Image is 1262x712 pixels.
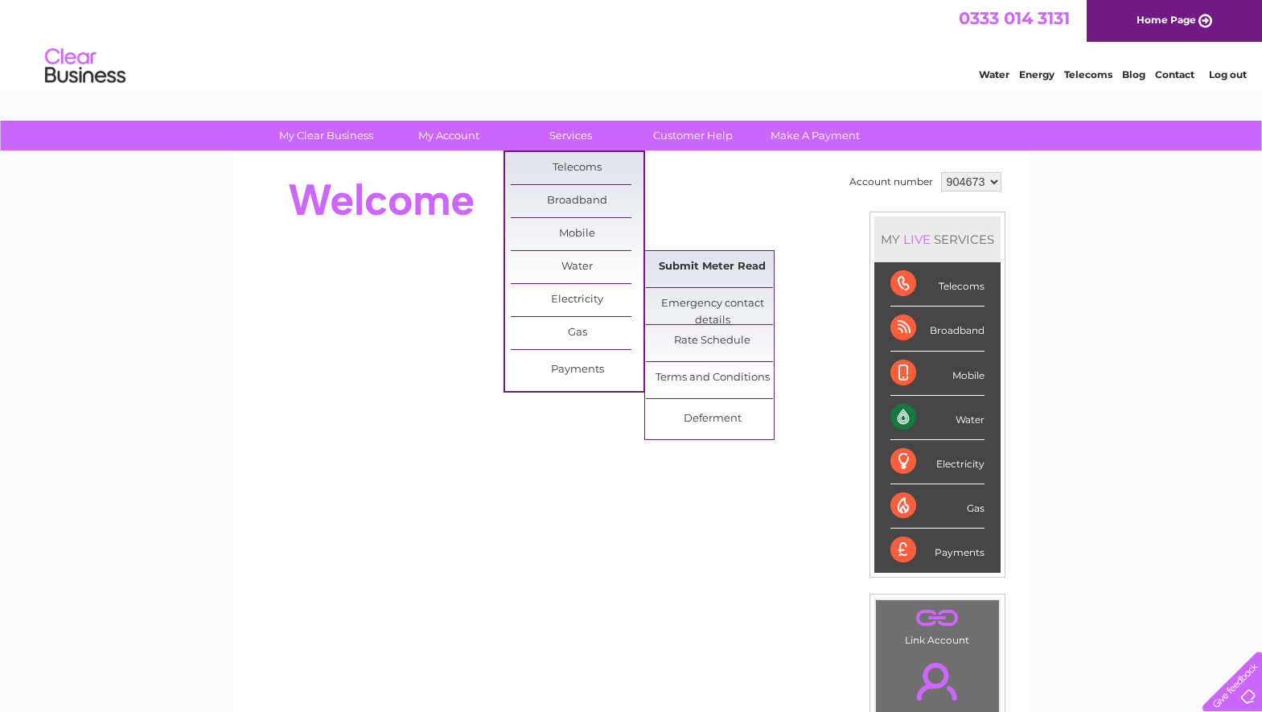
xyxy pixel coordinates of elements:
[504,121,637,150] a: Services
[511,185,643,217] a: Broadband
[511,152,643,184] a: Telecoms
[511,317,643,349] a: Gas
[44,42,126,91] img: logo.png
[511,354,643,386] a: Payments
[1155,68,1194,80] a: Contact
[260,121,393,150] a: My Clear Business
[1019,68,1054,80] a: Energy
[875,599,1000,650] td: Link Account
[874,216,1001,262] div: MY SERVICES
[880,653,995,710] a: .
[382,121,515,150] a: My Account
[646,403,779,435] a: Deferment
[890,440,985,484] div: Electricity
[1122,68,1145,80] a: Blog
[646,251,779,283] a: Submit Meter Read
[959,8,1070,28] a: 0333 014 3131
[890,396,985,440] div: Water
[1209,68,1247,80] a: Log out
[511,251,643,283] a: Water
[979,68,1009,80] a: Water
[627,121,759,150] a: Customer Help
[890,307,985,351] div: Broadband
[890,352,985,396] div: Mobile
[511,284,643,316] a: Electricity
[646,288,779,320] a: Emergency contact details
[646,325,779,357] a: Rate Schedule
[845,168,937,195] td: Account number
[749,121,882,150] a: Make A Payment
[1064,68,1112,80] a: Telecoms
[890,262,985,307] div: Telecoms
[511,218,643,250] a: Mobile
[646,362,779,394] a: Terms and Conditions
[890,484,985,529] div: Gas
[252,9,1012,78] div: Clear Business is a trading name of Verastar Limited (registered in [GEOGRAPHIC_DATA] No. 3667643...
[900,232,934,247] div: LIVE
[880,604,995,632] a: .
[890,529,985,572] div: Payments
